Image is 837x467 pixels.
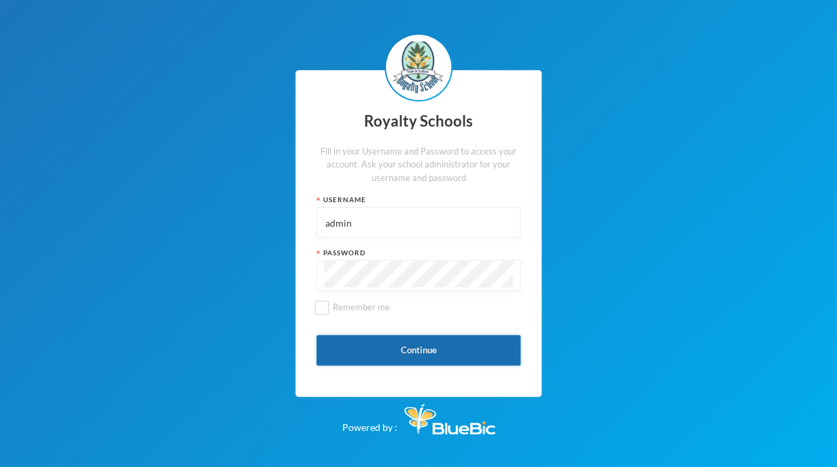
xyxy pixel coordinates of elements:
span: Remember me [327,302,395,312]
div: Fill in your Username and Password to access your account. Ask your school administrator for your... [316,145,521,185]
div: Password [316,248,521,258]
div: Powered by : [342,397,495,434]
button: Continue [316,335,521,366]
img: Bluebic [404,404,495,434]
div: Royalty Schools [316,108,521,135]
div: Username [316,195,521,205]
